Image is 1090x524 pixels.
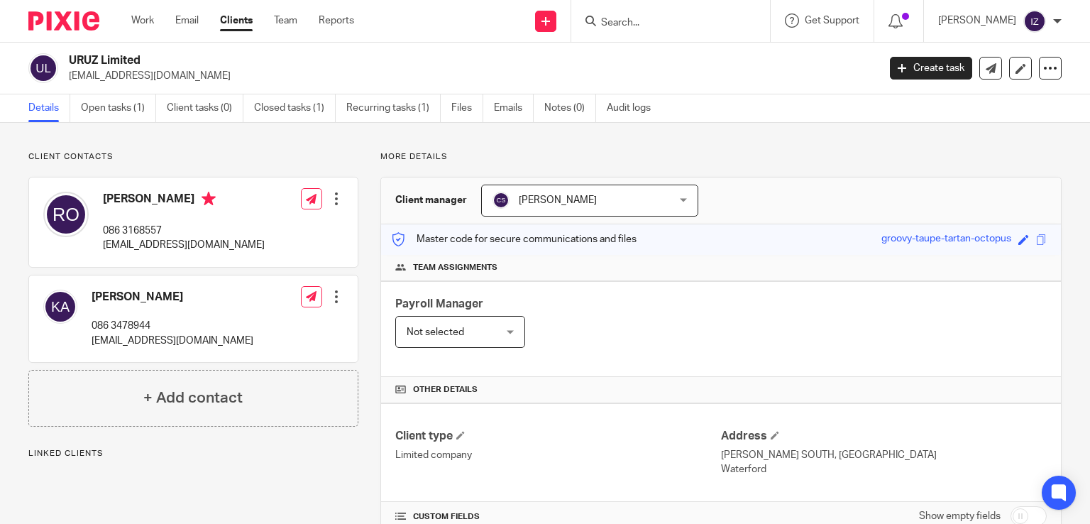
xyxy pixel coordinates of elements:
[494,94,534,122] a: Emails
[451,94,483,122] a: Files
[103,238,265,252] p: [EMAIL_ADDRESS][DOMAIN_NAME]
[721,429,1047,444] h4: Address
[28,53,58,83] img: svg%3E
[131,13,154,28] a: Work
[413,262,497,273] span: Team assignments
[92,290,253,305] h4: [PERSON_NAME]
[407,327,464,337] span: Not selected
[69,69,869,83] p: [EMAIL_ADDRESS][DOMAIN_NAME]
[607,94,661,122] a: Audit logs
[143,387,243,409] h4: + Add contact
[395,511,721,523] h4: CUSTOM FIELDS
[103,224,265,238] p: 086 3168557
[43,290,77,324] img: svg%3E
[721,462,1047,476] p: Waterford
[43,192,89,237] img: svg%3E
[380,151,1062,163] p: More details
[881,231,1011,248] div: groovy-taupe-tartan-octopus
[319,13,354,28] a: Reports
[938,13,1016,28] p: [PERSON_NAME]
[805,16,859,26] span: Get Support
[395,429,721,444] h4: Client type
[103,192,265,209] h4: [PERSON_NAME]
[721,448,1047,462] p: [PERSON_NAME] SOUTH, [GEOGRAPHIC_DATA]
[395,298,483,310] span: Payroll Manager
[413,384,478,395] span: Other details
[492,192,510,209] img: svg%3E
[69,53,709,68] h2: URUZ Limited
[220,13,253,28] a: Clients
[28,448,358,459] p: Linked clients
[1023,10,1046,33] img: svg%3E
[395,448,721,462] p: Limited company
[202,192,216,206] i: Primary
[28,94,70,122] a: Details
[175,13,199,28] a: Email
[544,94,596,122] a: Notes (0)
[92,334,253,348] p: [EMAIL_ADDRESS][DOMAIN_NAME]
[919,509,1001,523] label: Show empty fields
[92,319,253,333] p: 086 3478944
[81,94,156,122] a: Open tasks (1)
[167,94,243,122] a: Client tasks (0)
[28,11,99,31] img: Pixie
[392,232,637,246] p: Master code for secure communications and files
[890,57,972,80] a: Create task
[274,13,297,28] a: Team
[254,94,336,122] a: Closed tasks (1)
[519,195,597,205] span: [PERSON_NAME]
[28,151,358,163] p: Client contacts
[395,193,467,207] h3: Client manager
[600,17,727,30] input: Search
[346,94,441,122] a: Recurring tasks (1)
